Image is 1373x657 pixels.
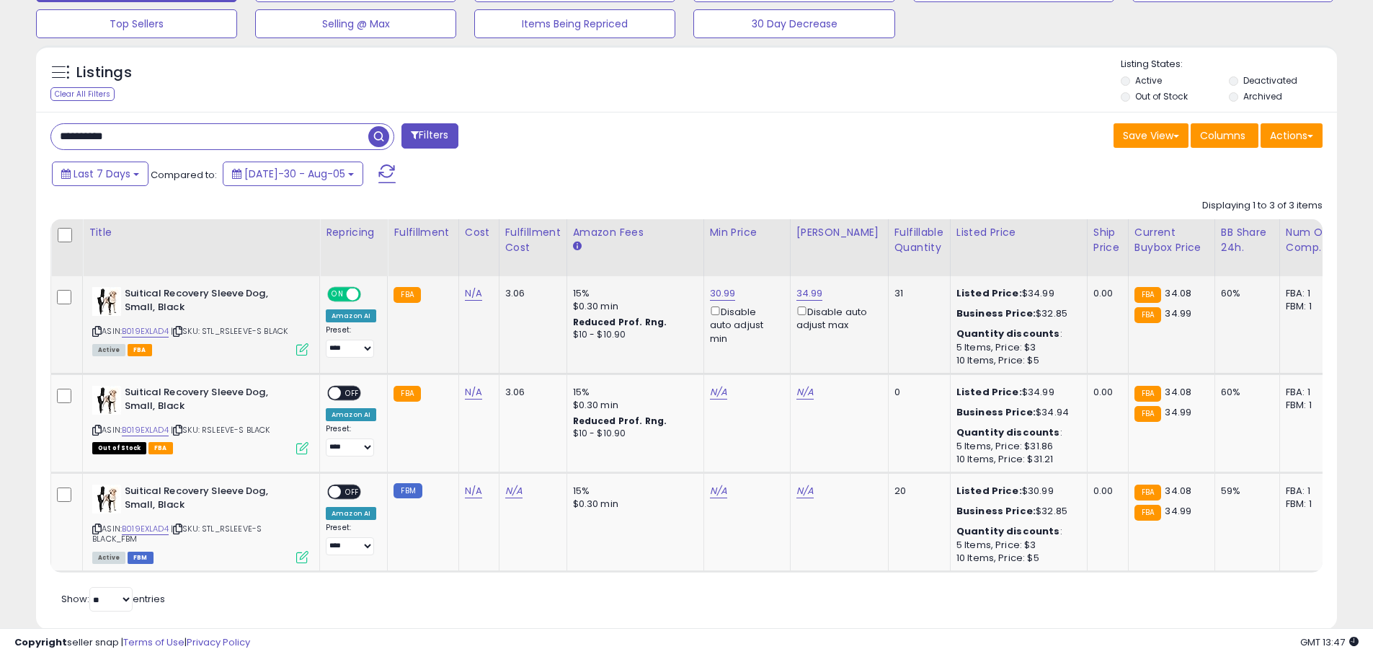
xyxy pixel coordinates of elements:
[92,485,308,562] div: ASIN:
[1134,307,1161,323] small: FBA
[326,225,381,240] div: Repricing
[1121,58,1337,71] p: Listing States:
[956,539,1076,552] div: 5 Items, Price: $3
[326,523,376,555] div: Preset:
[796,304,877,332] div: Disable auto adjust max
[76,63,132,83] h5: Listings
[465,225,493,240] div: Cost
[341,486,364,498] span: OFF
[401,123,458,149] button: Filters
[394,287,420,303] small: FBA
[956,327,1060,340] b: Quantity discounts
[1135,74,1162,87] label: Active
[14,636,250,650] div: seller snap | |
[1165,385,1191,399] span: 34.08
[956,426,1076,439] div: :
[796,225,882,240] div: [PERSON_NAME]
[1093,485,1117,498] div: 0.00
[1165,286,1191,300] span: 34.08
[1221,485,1268,498] div: 59%
[956,453,1076,466] div: 10 Items, Price: $31.21
[1286,300,1333,313] div: FBM: 1
[244,167,345,181] span: [DATE]-30 - Aug-05
[956,287,1076,300] div: $34.99
[474,9,675,38] button: Items Being Repriced
[52,162,148,186] button: Last 7 Days
[894,386,939,399] div: 0
[956,307,1076,320] div: $32.85
[573,240,582,253] small: Amazon Fees.
[894,485,939,498] div: 20
[796,484,814,498] a: N/A
[573,428,693,440] div: $10 - $10.90
[1134,386,1161,402] small: FBA
[125,485,300,515] b: Suitical Recovery Sleeve Dog, Small, Black
[1093,225,1122,255] div: Ship Price
[573,498,693,511] div: $0.30 min
[505,386,556,399] div: 3.06
[573,225,698,240] div: Amazon Fees
[394,386,420,402] small: FBA
[122,523,169,535] a: B019EXLAD4
[89,225,314,240] div: Title
[1221,386,1268,399] div: 60%
[505,287,556,300] div: 3.06
[92,287,121,316] img: 31K2C7CNw3L._SL40_.jpg
[74,167,130,181] span: Last 7 Days
[573,329,693,341] div: $10 - $10.90
[128,344,152,356] span: FBA
[1191,123,1258,148] button: Columns
[956,354,1076,367] div: 10 Items, Price: $5
[956,405,1036,419] b: Business Price:
[148,442,173,454] span: FBA
[1165,307,1191,320] span: 34.99
[123,635,185,649] a: Terms of Use
[151,168,217,182] span: Compared to:
[956,484,1022,498] b: Listed Price:
[505,484,523,498] a: N/A
[92,386,308,453] div: ASIN:
[956,552,1076,565] div: 10 Items, Price: $5
[92,344,125,356] span: All listings currently available for purchase on Amazon
[1134,406,1161,422] small: FBA
[894,287,939,300] div: 31
[465,385,482,400] a: N/A
[326,507,376,520] div: Amazon AI
[122,325,169,338] a: B019EXLAD4
[956,406,1076,419] div: $34.94
[61,592,165,606] span: Show: entries
[1286,399,1333,412] div: FBM: 1
[394,483,422,498] small: FBM
[956,225,1081,240] div: Listed Price
[1135,90,1188,102] label: Out of Stock
[1221,225,1274,255] div: BB Share 24h.
[1300,635,1359,649] span: 2025-08-13 13:47 GMT
[796,385,814,400] a: N/A
[710,286,736,301] a: 30.99
[1286,498,1333,511] div: FBM: 1
[92,552,125,564] span: All listings currently available for purchase on Amazon
[710,304,779,345] div: Disable auto adjust min
[956,286,1022,300] b: Listed Price:
[573,399,693,412] div: $0.30 min
[956,385,1022,399] b: Listed Price:
[326,325,376,358] div: Preset:
[92,287,308,354] div: ASIN:
[1134,287,1161,303] small: FBA
[359,288,382,301] span: OFF
[326,424,376,457] div: Preset:
[125,386,300,416] b: Suitical Recovery Sleeve Dog, Small, Black
[1286,386,1333,399] div: FBA: 1
[1134,505,1161,521] small: FBA
[956,386,1076,399] div: $34.99
[1243,90,1282,102] label: Archived
[1134,485,1161,501] small: FBA
[171,424,270,436] span: | SKU: RSLEEVE-S BLACK
[956,307,1036,320] b: Business Price:
[1165,504,1191,518] span: 34.99
[956,440,1076,453] div: 5 Items, Price: $31.86
[956,525,1076,538] div: :
[956,505,1076,518] div: $32.85
[1165,405,1191,419] span: 34.99
[326,309,376,322] div: Amazon AI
